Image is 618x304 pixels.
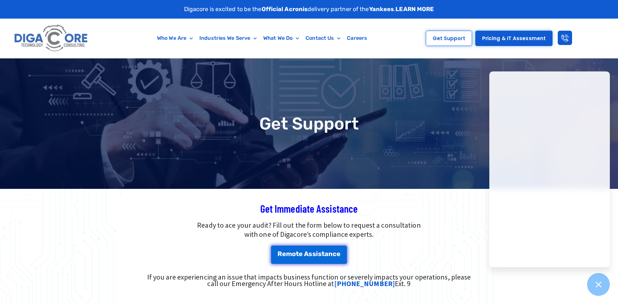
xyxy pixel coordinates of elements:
nav: Menu [122,31,403,46]
a: Contact Us [302,31,344,46]
span: e [299,251,303,257]
span: m [286,251,292,257]
span: e [337,251,340,257]
span: A [304,251,309,257]
span: Get Immediate Assistance [260,202,358,215]
span: Pricing & IT Assessment [482,36,546,41]
span: c [333,251,337,257]
img: Digacore logo 1 [12,22,90,55]
span: a [324,251,328,257]
a: Pricing & IT Assessment [475,31,553,46]
span: R [278,251,282,257]
h1: Get Support [3,115,615,132]
span: n [328,251,333,257]
span: o [292,251,296,257]
strong: Yankees [369,6,394,13]
iframe: Chatgenie Messenger [489,71,610,267]
a: What We Do [260,31,302,46]
span: s [318,251,322,257]
a: LEARN MORE [395,6,434,13]
span: Get Support [433,36,465,41]
a: Get Support [426,31,472,46]
span: e [282,251,286,257]
span: t [296,251,299,257]
p: Ready to ace your audit? Fill out the form below to request a consultation with one of Digacore’s... [101,220,518,239]
a: Industries We Serve [196,31,260,46]
span: s [312,251,316,257]
a: Who We Are [154,31,196,46]
span: s [309,251,312,257]
a: Remote Assistance [271,246,347,264]
span: i [316,251,318,257]
p: Digacore is excited to be the delivery partner of the . [184,5,434,14]
a: [PHONE_NUMBER] [334,279,395,288]
span: t [322,251,324,257]
strong: Official Acronis [262,6,308,13]
a: Careers [344,31,370,46]
div: If you are experiencing an issue that impacts business function or severely impacts your operatio... [142,274,476,287]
